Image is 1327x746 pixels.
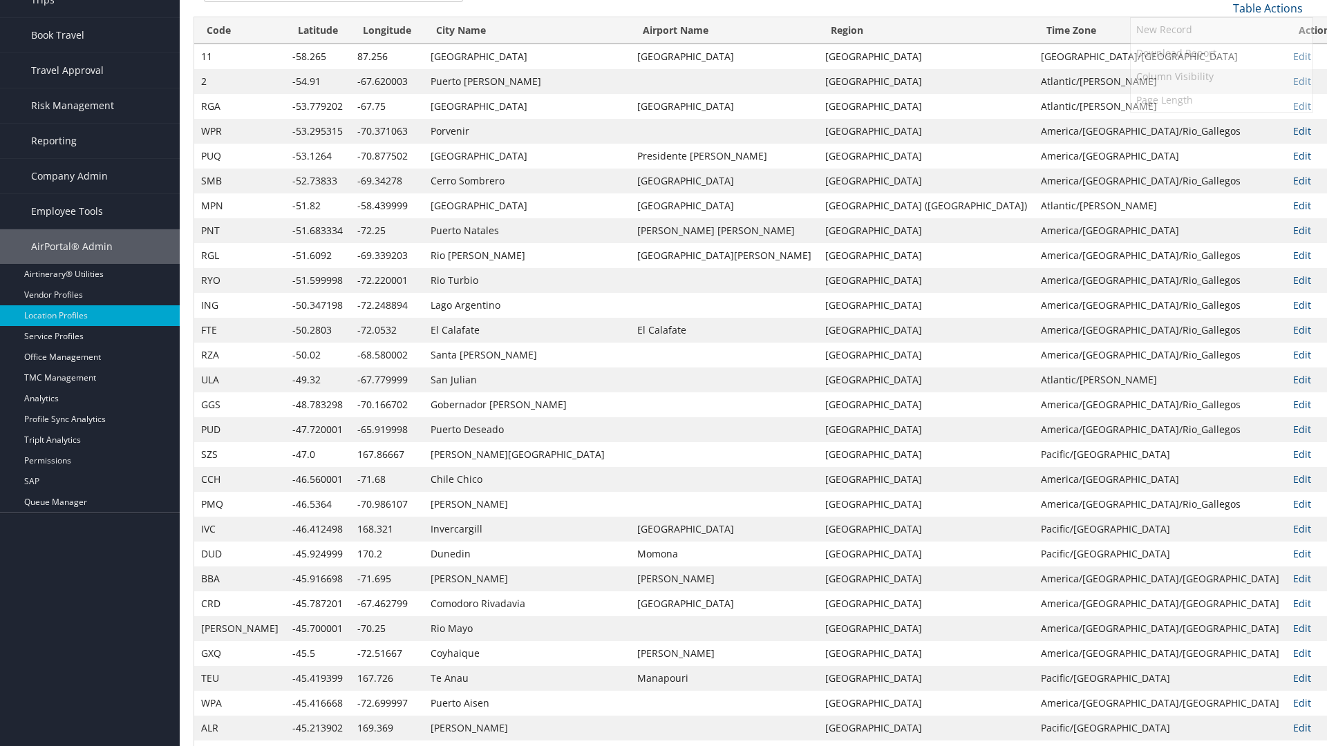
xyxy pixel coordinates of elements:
span: Company Admin [31,159,108,193]
a: 25 [1131,43,1312,66]
span: AirPortal® Admin [31,229,113,264]
span: Reporting [31,124,77,158]
span: Book Travel [31,18,84,52]
a: 50 [1131,66,1312,90]
a: 100 [1131,90,1312,113]
a: New Record [1131,18,1312,41]
span: Risk Management [31,88,114,123]
span: Travel Approval [31,53,104,88]
span: Employee Tools [31,194,103,229]
a: 10 [1131,19,1312,43]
